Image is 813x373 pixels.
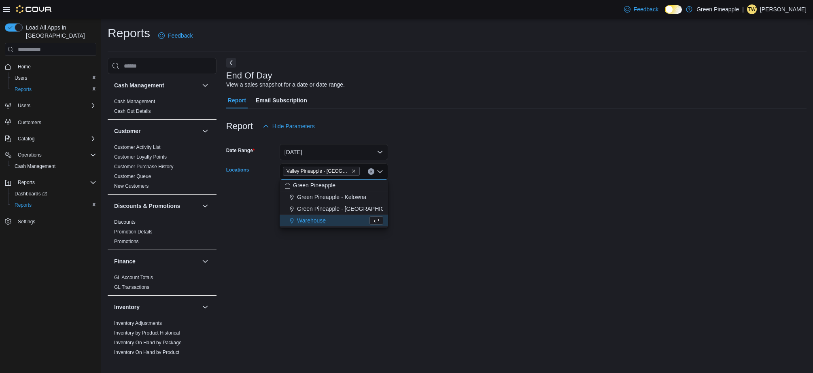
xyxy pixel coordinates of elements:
span: Valley Pineapple - Fruitvale [283,167,360,176]
span: Catalog [15,134,96,144]
button: Discounts & Promotions [114,202,199,210]
a: Cash Out Details [114,108,151,114]
a: Inventory by Product Historical [114,330,180,336]
button: Customer [114,127,199,135]
a: Inventory On Hand by Product [114,350,179,355]
span: Settings [15,216,96,227]
span: Email Subscription [256,92,307,108]
a: Customer Purchase History [114,164,174,170]
label: Locations [226,167,249,173]
h3: Customer [114,127,140,135]
h3: Cash Management [114,81,164,89]
span: Inventory On Hand by Product [114,349,179,356]
span: Feedback [168,32,193,40]
a: Customer Activity List [114,144,161,150]
span: Reports [11,200,96,210]
button: Cash Management [114,81,199,89]
span: Report [228,92,246,108]
a: Promotions [114,239,139,244]
span: Customer Queue [114,173,151,180]
span: TW [748,4,756,14]
button: Cash Management [200,81,210,90]
span: Hide Parameters [272,122,315,130]
a: Reports [11,85,35,94]
h3: Discounts & Promotions [114,202,180,210]
button: Close list of options [377,168,383,175]
label: Date Range [226,147,255,154]
span: Users [18,102,30,109]
div: Customer [108,142,217,194]
button: Discounts & Promotions [200,201,210,211]
button: Operations [2,149,100,161]
span: Operations [18,152,42,158]
a: Home [15,62,34,72]
a: Customer Queue [114,174,151,179]
span: Users [15,75,27,81]
button: Reports [15,178,38,187]
button: Customer [200,126,210,136]
span: Reports [15,86,32,93]
button: Inventory [114,303,199,311]
span: Load All Apps in [GEOGRAPHIC_DATA] [23,23,96,40]
button: Green Pineapple - [GEOGRAPHIC_DATA] [280,203,388,215]
span: Cash Management [114,98,155,105]
span: GL Transactions [114,284,149,290]
a: New Customers [114,183,149,189]
a: Cash Management [114,99,155,104]
button: Home [2,61,100,72]
a: Cash Management [11,161,59,171]
a: Settings [15,217,38,227]
span: Cash Out Details [114,108,151,114]
p: | [742,4,744,14]
span: Green Pineapple - [GEOGRAPHIC_DATA] [297,205,403,213]
span: Reports [15,178,96,187]
button: Users [8,72,100,84]
span: Customer Activity List [114,144,161,150]
button: [DATE] [280,144,388,160]
span: Green Pineapple - Kelowna [297,193,366,201]
button: Customers [2,116,100,128]
h3: End Of Day [226,71,272,81]
div: Cash Management [108,97,217,119]
a: GL Transactions [114,284,149,290]
img: Cova [16,5,52,13]
button: Users [2,100,100,111]
button: Catalog [2,133,100,144]
button: Finance [114,257,199,265]
div: Discounts & Promotions [108,217,217,250]
span: Customers [18,119,41,126]
span: Reports [18,179,35,186]
span: Customers [15,117,96,127]
a: Feedback [155,28,196,44]
span: Users [15,101,96,110]
a: Discounts [114,219,136,225]
button: Settings [2,216,100,227]
span: Warehouse [297,216,326,225]
span: Settings [18,218,35,225]
a: Customer Loyalty Points [114,154,167,160]
button: Reports [2,177,100,188]
h1: Reports [108,25,150,41]
span: Cash Management [11,161,96,171]
a: Dashboards [8,188,100,199]
div: Choose from the following options [280,180,388,227]
h3: Inventory [114,303,140,311]
span: Promotion Details [114,229,153,235]
button: Green Pineapple [280,180,388,191]
span: Reports [15,202,32,208]
span: Inventory On Hand by Package [114,339,182,346]
a: Reports [11,200,35,210]
span: Catalog [18,136,34,142]
span: Operations [15,150,96,160]
span: Inventory Adjustments [114,320,162,326]
h3: Report [226,121,253,131]
button: Catalog [15,134,38,144]
input: Dark Mode [665,5,682,14]
div: View a sales snapshot for a date or date range. [226,81,345,89]
button: Finance [200,256,210,266]
span: Dashboards [15,191,47,197]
